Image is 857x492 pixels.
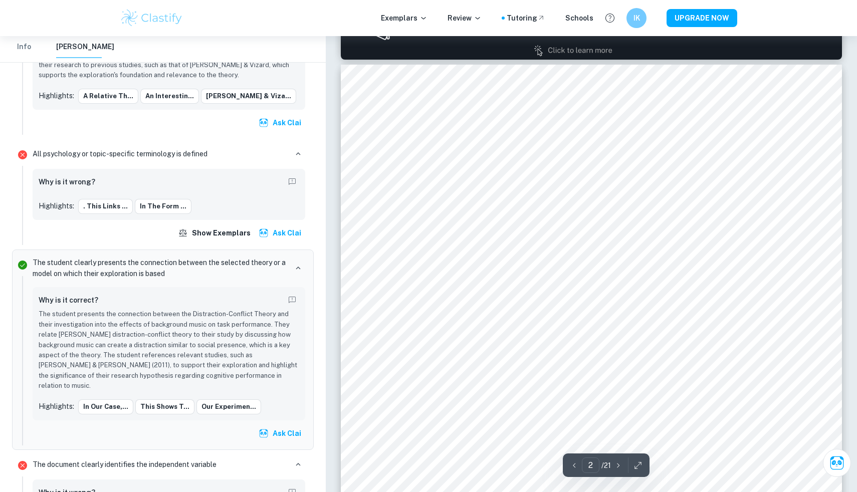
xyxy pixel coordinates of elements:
button: Ask Clai [257,424,305,442]
button: IK [626,8,647,28]
p: Exemplars [381,13,427,24]
button: Report mistake/confusion [285,293,299,307]
p: The document clearly identifies the independent variable [33,459,217,470]
button: in the form ... [135,199,191,214]
button: This shows t... [135,399,194,414]
h6: Why is it wrong? [39,176,95,187]
button: Ask Clai [257,114,305,132]
a: Schools [565,13,593,24]
button: A relative th... [78,89,138,104]
p: All psychology or topic-specific terminology is defined [33,148,207,159]
button: [PERSON_NAME] & Viza... [201,89,296,104]
button: Show exemplars [176,224,255,242]
img: clai.svg [259,228,269,238]
p: The student presents the connection between the Distraction-Conflict Theory and their investigati... [39,309,299,391]
svg: Correct [17,259,29,271]
button: Report mistake/confusion [285,175,299,189]
h6: Why is it correct? [39,295,98,306]
button: Info [12,36,36,58]
svg: Incorrect [17,459,29,471]
svg: Incorrect [17,149,29,161]
p: / 21 [601,460,611,471]
button: UPGRADE NOW [667,9,737,27]
p: Highlights: [39,200,74,211]
p: Highlights: [39,401,74,412]
p: Review [448,13,482,24]
button: Our experimen... [196,399,261,414]
button: Ask Clai [823,449,851,477]
h6: IK [631,13,642,24]
img: Clastify logo [120,8,183,28]
button: In our case,... [78,399,133,414]
img: clai.svg [259,428,269,438]
a: Tutoring [507,13,545,24]
button: [PERSON_NAME] [56,36,114,58]
button: Ask Clai [257,224,305,242]
p: Highlights: [39,90,74,101]
button: . This links ... [78,199,133,214]
p: The student clearly presents the connection between the selected theory or a model on which their... [33,257,287,279]
button: An interestin... [140,89,199,104]
img: clai.svg [259,118,269,128]
button: Help and Feedback [601,10,618,27]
